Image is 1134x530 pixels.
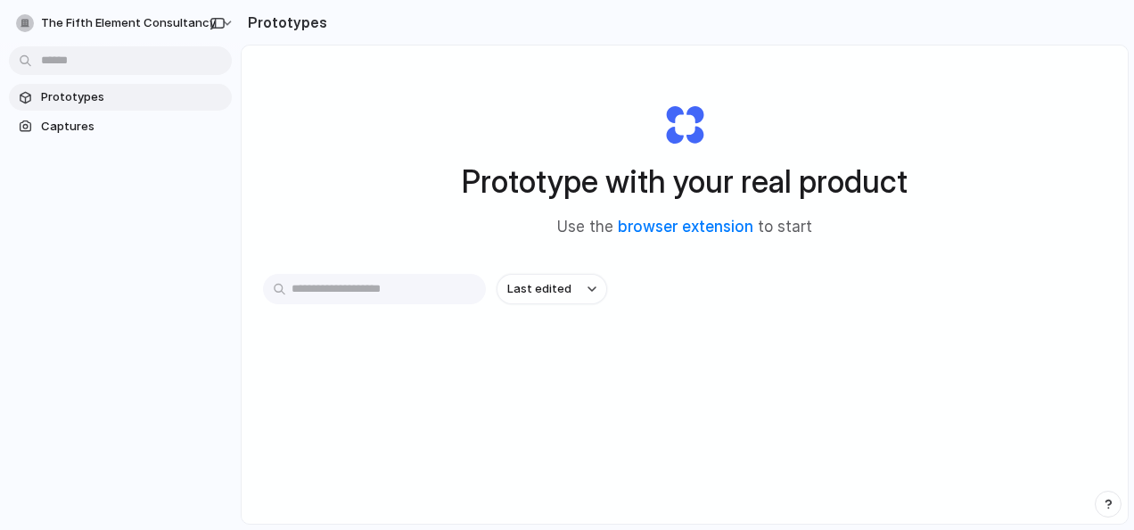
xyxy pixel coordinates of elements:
span: Use the to start [557,216,812,239]
span: Last edited [507,280,571,298]
span: The Fifth Element Consultancy [41,14,216,32]
span: Prototypes [41,88,225,106]
h2: Prototypes [241,12,327,33]
button: The Fifth Element Consultancy [9,9,243,37]
button: Last edited [497,274,607,304]
a: browser extension [618,218,753,236]
a: Prototypes [9,84,232,111]
a: Captures [9,113,232,140]
span: Captures [41,118,225,136]
h1: Prototype with your real product [462,158,908,205]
